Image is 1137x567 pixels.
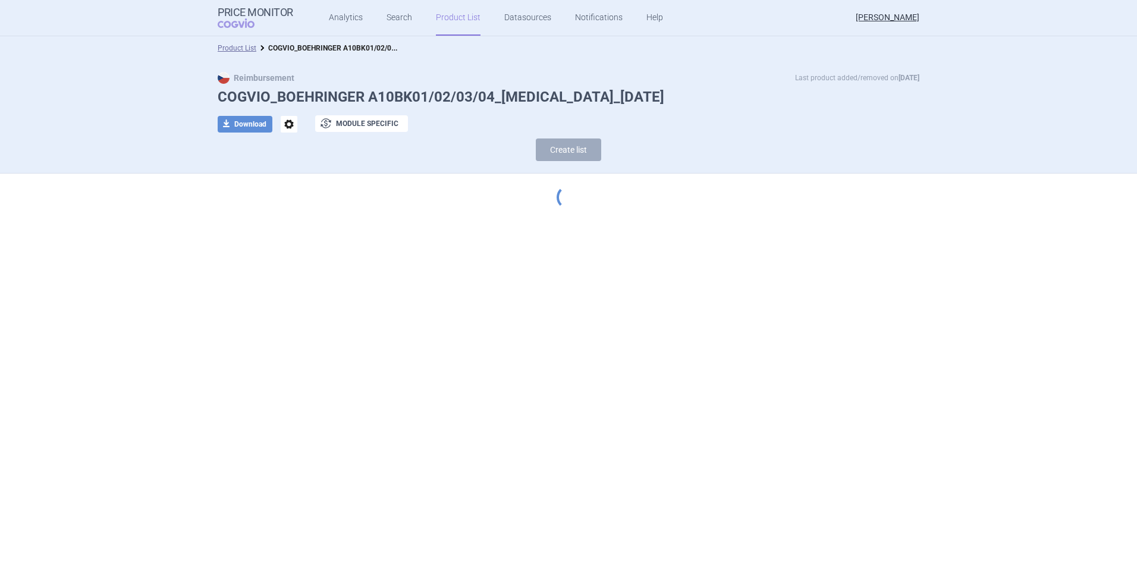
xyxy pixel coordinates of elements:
[218,89,919,106] h1: COGVIO_BOEHRINGER A10BK01/02/03/04_[MEDICAL_DATA]_[DATE]
[218,116,272,133] button: Download
[218,42,256,54] li: Product List
[899,74,919,82] strong: [DATE]
[795,72,919,84] p: Last product added/removed on
[256,42,399,54] li: COGVIO_BOEHRINGER A10BK01/02/03/04_JARDIANCE_05.06.2025
[218,7,293,18] strong: Price Monitor
[536,138,601,161] button: Create list
[315,115,408,132] button: Module specific
[218,18,271,28] span: COGVIO
[268,42,488,53] strong: COGVIO_BOEHRINGER A10BK01/02/03/04_[MEDICAL_DATA]_[DATE]
[218,7,293,29] a: Price MonitorCOGVIO
[218,73,294,83] strong: Reimbursement
[218,44,256,52] a: Product List
[218,72,230,84] img: CZ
